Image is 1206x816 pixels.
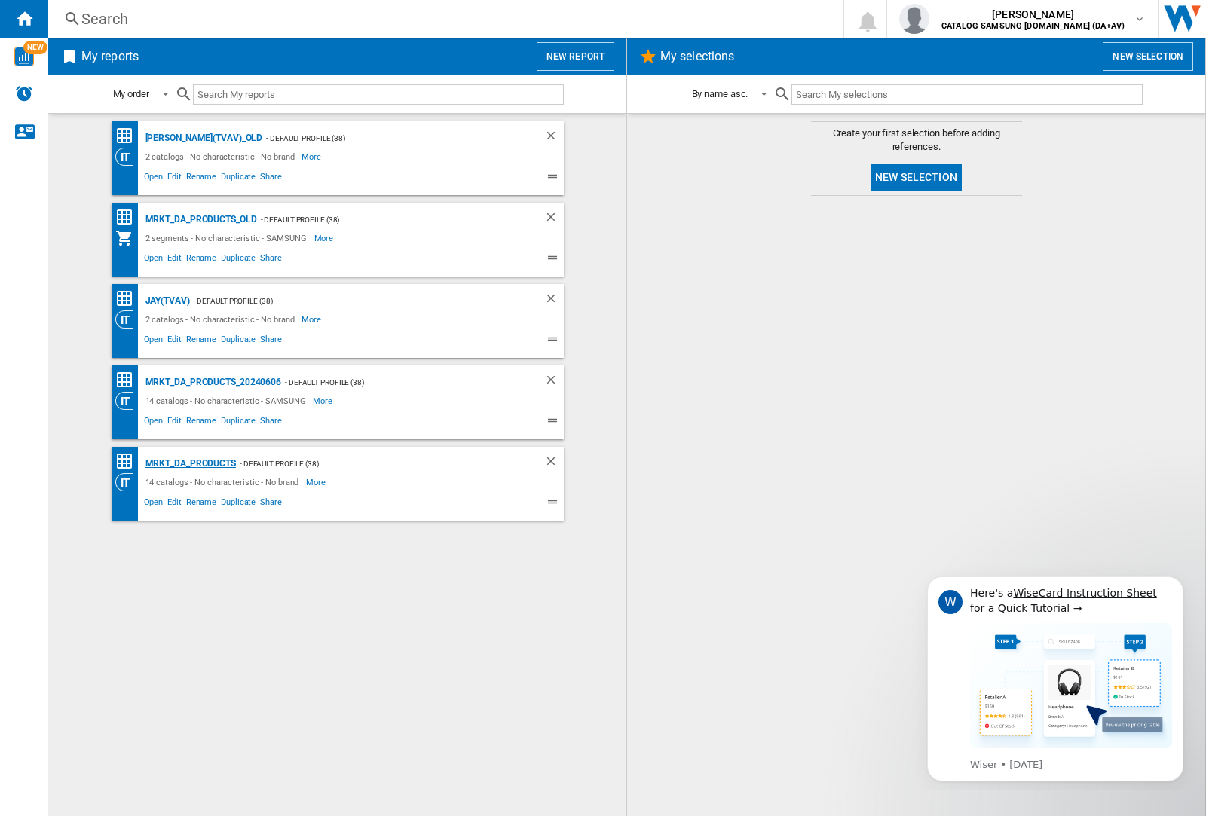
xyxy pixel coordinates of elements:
[142,310,302,329] div: 2 catalogs - No characteristic - No brand
[258,495,284,513] span: Share
[142,392,314,410] div: 14 catalogs - No characteristic - SAMSUNG
[262,129,513,148] div: - Default profile (38)
[301,310,323,329] span: More
[692,88,748,99] div: By name asc.
[306,473,328,491] span: More
[142,373,282,392] div: MRKT_DA_PRODUCTS_20240606
[81,8,803,29] div: Search
[219,332,258,350] span: Duplicate
[184,170,219,188] span: Rename
[184,251,219,269] span: Rename
[941,21,1125,31] b: CATALOG SAMSUNG [DOMAIN_NAME] (DA+AV)
[190,292,514,310] div: - Default profile (38)
[219,170,258,188] span: Duplicate
[281,373,513,392] div: - Default profile (38)
[115,289,142,308] div: Price Matrix
[165,251,184,269] span: Edit
[142,332,166,350] span: Open
[142,414,166,432] span: Open
[313,392,335,410] span: More
[258,251,284,269] span: Share
[314,229,336,247] span: More
[544,454,564,473] div: Delete
[544,210,564,229] div: Delete
[115,229,142,247] div: My Assortment
[142,495,166,513] span: Open
[142,229,314,247] div: 2 segments - No characteristic - SAMSUNG
[219,495,258,513] span: Duplicate
[904,563,1206,790] iframe: Intercom notifications message
[78,42,142,71] h2: My reports
[219,251,258,269] span: Duplicate
[258,332,284,350] span: Share
[236,454,514,473] div: - Default profile (38)
[115,371,142,390] div: Price Matrix
[544,373,564,392] div: Delete
[142,148,302,166] div: 2 catalogs - No characteristic - No brand
[142,454,236,473] div: MRKT_DA_PRODUCTS
[165,495,184,513] span: Edit
[14,47,34,66] img: wise-card.svg
[184,495,219,513] span: Rename
[113,88,149,99] div: My order
[165,170,184,188] span: Edit
[115,452,142,471] div: Price Matrix
[115,392,142,410] div: Category View
[1103,42,1193,71] button: New selection
[142,473,307,491] div: 14 catalogs - No characteristic - No brand
[791,84,1142,105] input: Search My selections
[258,170,284,188] span: Share
[142,129,263,148] div: [PERSON_NAME](TVAV)_old
[184,332,219,350] span: Rename
[871,164,962,191] button: New selection
[142,170,166,188] span: Open
[115,473,142,491] div: Category View
[142,251,166,269] span: Open
[115,148,142,166] div: Category View
[115,310,142,329] div: Category View
[899,4,929,34] img: profile.jpg
[811,127,1022,154] span: Create your first selection before adding references.
[115,208,142,227] div: Price Matrix
[23,41,47,54] span: NEW
[257,210,514,229] div: - Default profile (38)
[184,414,219,432] span: Rename
[193,84,564,105] input: Search My reports
[142,292,190,310] div: JAY(TVAV)
[301,148,323,166] span: More
[142,210,257,229] div: MRKT_DA_PRODUCTS_OLD
[15,84,33,102] img: alerts-logo.svg
[544,292,564,310] div: Delete
[537,42,614,71] button: New report
[165,414,184,432] span: Edit
[544,129,564,148] div: Delete
[219,414,258,432] span: Duplicate
[941,7,1125,22] span: [PERSON_NAME]
[165,332,184,350] span: Edit
[657,42,737,71] h2: My selections
[115,127,142,145] div: Price Matrix
[258,414,284,432] span: Share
